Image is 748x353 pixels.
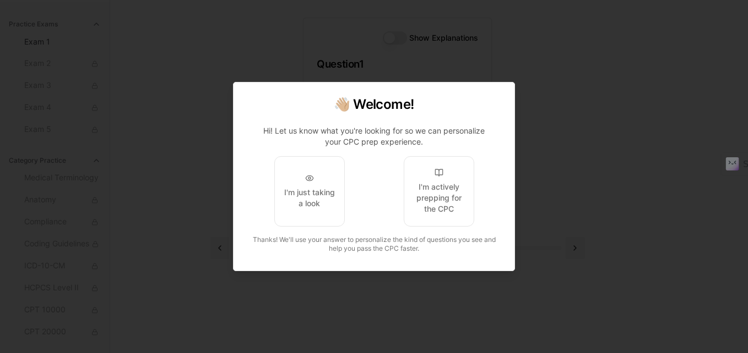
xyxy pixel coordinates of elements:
div: I'm just taking a look [284,187,335,209]
span: Thanks! We'll use your answer to personalize the kind of questions you see and help you pass the ... [253,235,496,252]
h2: 👋🏼 Welcome! [247,96,501,113]
button: I'm actively prepping for the CPC [404,156,474,227]
div: I'm actively prepping for the CPC [413,181,465,214]
p: Hi! Let us know what you're looking for so we can personalize your CPC prep experience. [256,125,492,147]
button: I'm just taking a look [274,156,345,227]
